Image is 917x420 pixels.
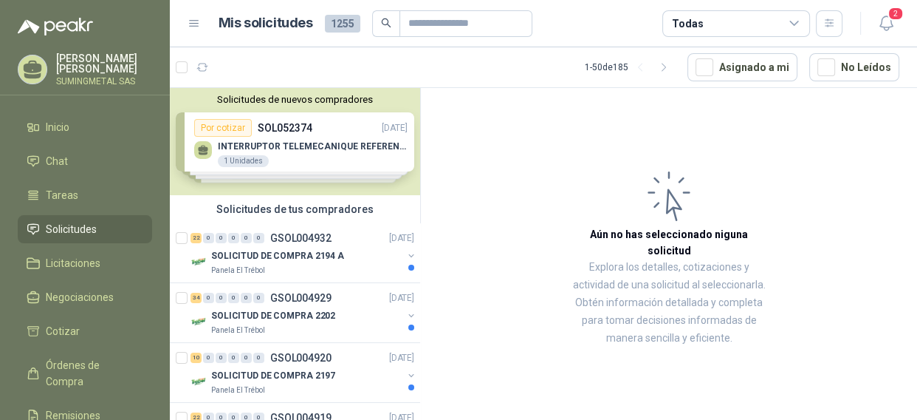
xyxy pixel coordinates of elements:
span: Solicitudes [46,221,97,237]
span: Inicio [46,119,69,135]
a: Negociaciones [18,283,152,311]
h3: Aún no has seleccionado niguna solicitud [569,226,769,259]
span: Cotizar [46,323,80,339]
a: Solicitudes [18,215,152,243]
span: Licitaciones [46,255,100,271]
div: Solicitudes de tus compradores [170,195,420,223]
div: 22 [190,233,202,243]
button: No Leídos [809,53,899,81]
div: 0 [203,353,214,363]
span: Tareas [46,187,78,203]
div: 0 [253,293,264,303]
div: 0 [241,293,252,303]
div: 0 [203,293,214,303]
p: SOLICITUD DE COMPRA 2197 [211,369,335,383]
p: [PERSON_NAME] [PERSON_NAME] [56,53,152,74]
p: GSOL004929 [270,293,332,303]
p: SUMINGMETAL SAS [56,77,152,86]
span: search [381,18,391,28]
a: 34 0 0 0 0 0 GSOL004929[DATE] Company LogoSOLICITUD DE COMPRA 2202Panela El Trébol [190,289,417,336]
a: Chat [18,147,152,175]
button: Asignado a mi [687,53,797,81]
div: 1 - 50 de 185 [585,55,676,79]
div: 0 [228,293,239,303]
a: Tareas [18,181,152,209]
p: Panela El Trébol [211,265,265,277]
div: 0 [228,353,239,363]
a: 10 0 0 0 0 0 GSOL004920[DATE] Company LogoSOLICITUD DE COMPRA 2197Panela El Trébol [190,349,417,396]
a: Cotizar [18,317,152,345]
div: Todas [672,16,703,32]
div: 0 [253,353,264,363]
p: [DATE] [389,291,414,305]
p: Panela El Trébol [211,385,265,396]
div: Solicitudes de nuevos compradoresPor cotizarSOL052374[DATE] INTERRUPTOR TELEMECANIQUE REFERENCIA.... [170,88,420,195]
div: 0 [241,353,252,363]
div: 0 [241,233,252,243]
p: SOLICITUD DE COMPRA 2194 A [211,249,344,263]
span: 2 [887,7,904,21]
a: Licitaciones [18,249,152,277]
span: 1255 [325,15,360,33]
p: Panela El Trébol [211,325,265,336]
div: 0 [253,233,264,243]
p: SOLICITUD DE COMPRA 2202 [211,309,335,323]
img: Company Logo [190,253,208,271]
button: 2 [873,10,899,37]
img: Company Logo [190,373,208,390]
a: 22 0 0 0 0 0 GSOL004932[DATE] Company LogoSOLICITUD DE COMPRA 2194 APanela El Trébol [190,229,417,277]
div: 0 [216,233,227,243]
div: 0 [228,233,239,243]
button: Solicitudes de nuevos compradores [176,94,414,105]
div: 0 [203,233,214,243]
span: Negociaciones [46,289,114,305]
p: [DATE] [389,231,414,245]
h1: Mis solicitudes [219,13,313,34]
p: GSOL004932 [270,233,332,243]
div: 10 [190,353,202,363]
span: Chat [46,153,68,169]
div: 0 [216,293,227,303]
a: Órdenes de Compra [18,351,152,396]
div: 34 [190,293,202,303]
a: Inicio [18,113,152,141]
div: 0 [216,353,227,363]
p: GSOL004920 [270,353,332,363]
span: Órdenes de Compra [46,357,138,390]
p: Explora los detalles, cotizaciones y actividad de una solicitud al seleccionarla. Obtén informaci... [569,259,769,348]
p: [DATE] [389,351,414,365]
img: Company Logo [190,313,208,331]
img: Logo peakr [18,18,93,35]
